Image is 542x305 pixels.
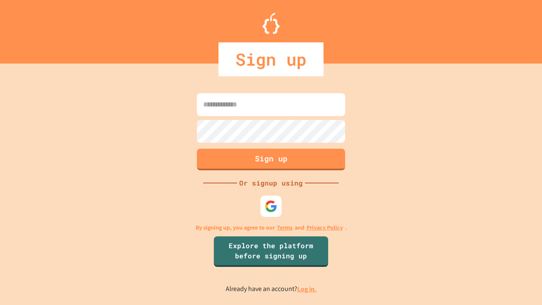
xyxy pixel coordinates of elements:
[218,42,324,76] div: Sign up
[226,284,317,294] p: Already have an account?
[214,236,328,267] a: Explore the platform before signing up
[263,13,279,34] img: Logo.svg
[265,200,277,213] img: google-icon.svg
[307,223,343,232] a: Privacy Policy
[297,285,317,294] a: Log in.
[237,178,305,188] div: Or signup using
[196,223,347,232] p: By signing up, you agree to our and .
[277,223,293,232] a: Terms
[197,149,345,170] button: Sign up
